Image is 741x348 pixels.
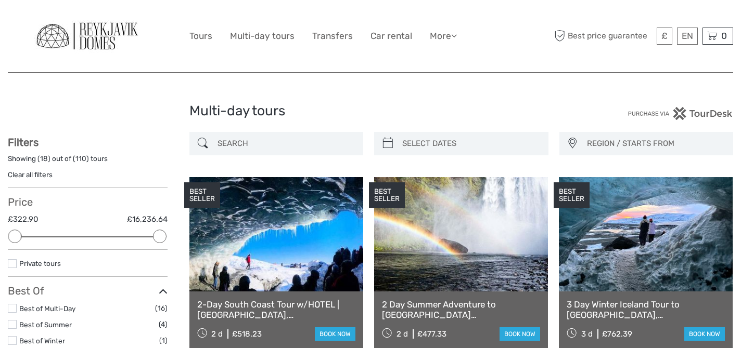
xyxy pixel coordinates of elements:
span: (4) [159,318,168,330]
div: EN [677,28,698,45]
a: 2-Day South Coast Tour w/HOTEL | [GEOGRAPHIC_DATA], [GEOGRAPHIC_DATA], [GEOGRAPHIC_DATA] & Waterf... [197,299,355,320]
span: 3 d [581,329,593,339]
a: Transfers [312,29,353,44]
a: Best of Summer [19,320,72,329]
img: General Info: [30,16,145,56]
label: £16,236.64 [127,214,168,225]
div: £518.23 [232,329,262,339]
button: REGION / STARTS FROM [582,135,729,152]
a: Clear all filters [8,170,53,179]
a: 3 Day Winter Iceland Tour to [GEOGRAPHIC_DATA], [GEOGRAPHIC_DATA], [GEOGRAPHIC_DATA] and [GEOGRAP... [567,299,725,320]
label: 18 [40,154,48,164]
div: BEST SELLER [369,182,405,208]
input: SELECT DATES [398,135,543,153]
span: 2 d [211,329,223,339]
div: £762.39 [602,329,632,339]
span: £ [661,31,668,41]
a: Best of Winter [19,337,65,345]
label: 110 [75,154,86,164]
a: book now [315,327,355,341]
div: BEST SELLER [554,182,590,208]
span: Best price guarantee [552,28,655,45]
a: Multi-day tours [230,29,295,44]
h3: Price [8,196,168,208]
a: Best of Multi-Day [19,304,75,313]
div: £477.33 [417,329,446,339]
strong: Filters [8,136,39,149]
div: BEST SELLER [184,182,220,208]
h1: Multi-day tours [189,103,552,119]
span: 2 d [397,329,408,339]
span: 0 [720,31,729,41]
span: (16) [155,302,168,314]
input: SEARCH [213,135,359,153]
span: (1) [159,334,168,346]
a: book now [684,327,725,341]
div: Showing ( ) out of ( ) tours [8,154,168,170]
a: Tours [189,29,212,44]
label: £322.90 [8,214,38,225]
a: book now [500,327,540,341]
a: Private tours [19,259,61,267]
img: PurchaseViaTourDesk.png [628,107,733,120]
a: More [430,29,457,44]
h3: Best Of [8,285,168,297]
a: 2 Day Summer Adventure to [GEOGRAPHIC_DATA] [GEOGRAPHIC_DATA], Glacier Hiking, [GEOGRAPHIC_DATA],... [382,299,540,320]
a: Car rental [370,29,412,44]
